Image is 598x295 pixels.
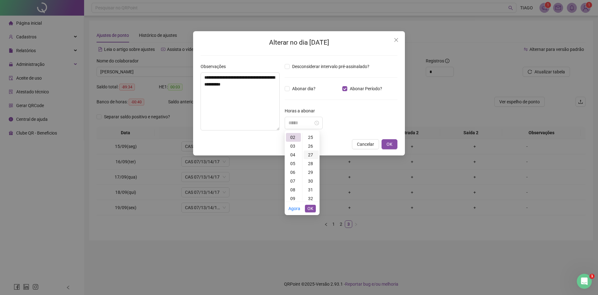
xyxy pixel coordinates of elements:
[387,141,392,148] span: OK
[288,206,300,211] a: Agora
[286,150,301,159] div: 04
[285,107,319,114] label: Horas a abonar
[347,85,385,92] span: Abonar Período?
[286,185,301,194] div: 08
[201,37,397,48] h2: Alterar no dia [DATE]
[307,205,313,212] span: OK
[304,159,319,168] div: 28
[290,63,372,70] span: Desconsiderar intervalo pré-assinalado?
[201,63,230,70] label: Observações
[304,168,319,177] div: 29
[286,177,301,185] div: 07
[286,168,301,177] div: 06
[304,177,319,185] div: 30
[304,133,319,142] div: 25
[304,194,319,203] div: 32
[286,194,301,203] div: 09
[290,85,318,92] span: Abonar dia?
[357,141,374,148] span: Cancelar
[305,205,316,212] button: OK
[286,142,301,150] div: 03
[304,185,319,194] div: 31
[391,35,401,45] button: Close
[577,274,592,289] iframe: Intercom live chat
[304,142,319,150] div: 26
[394,37,399,42] span: close
[590,274,595,279] span: 1
[382,139,397,149] button: OK
[352,139,379,149] button: Cancelar
[286,159,301,168] div: 05
[286,133,301,142] div: 02
[304,150,319,159] div: 27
